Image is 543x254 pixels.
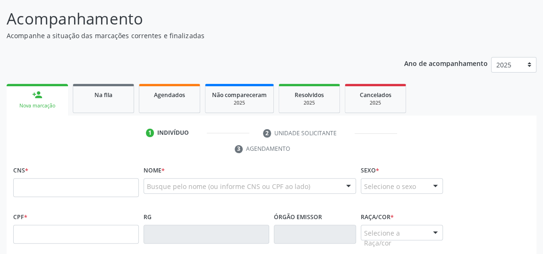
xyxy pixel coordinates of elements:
label: Raça/cor [361,210,394,225]
span: Busque pelo nome (ou informe CNS ou CPF ao lado) [147,181,310,191]
span: Cancelados [360,91,391,99]
div: 2025 [286,99,333,107]
div: person_add [32,90,42,100]
label: RG [144,210,152,225]
span: Agendados [154,91,185,99]
label: CNS [13,164,28,178]
div: 1 [146,129,154,137]
span: Não compareceram [212,91,267,99]
span: Resolvidos [295,91,324,99]
span: Selecione a Raça/cor [364,228,424,248]
label: CPF [13,210,27,225]
p: Acompanhamento [7,7,377,31]
div: 2025 [212,99,267,107]
div: 2025 [352,99,399,107]
p: Ano de acompanhamento [404,57,488,69]
p: Acompanhe a situação das marcações correntes e finalizadas [7,31,377,41]
span: Selecione o sexo [364,181,416,191]
label: Sexo [361,164,379,178]
div: Nova marcação [13,102,61,109]
span: Na fila [94,91,112,99]
label: Órgão emissor [274,210,322,225]
label: Nome [144,164,165,178]
div: Indivíduo [157,129,189,137]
